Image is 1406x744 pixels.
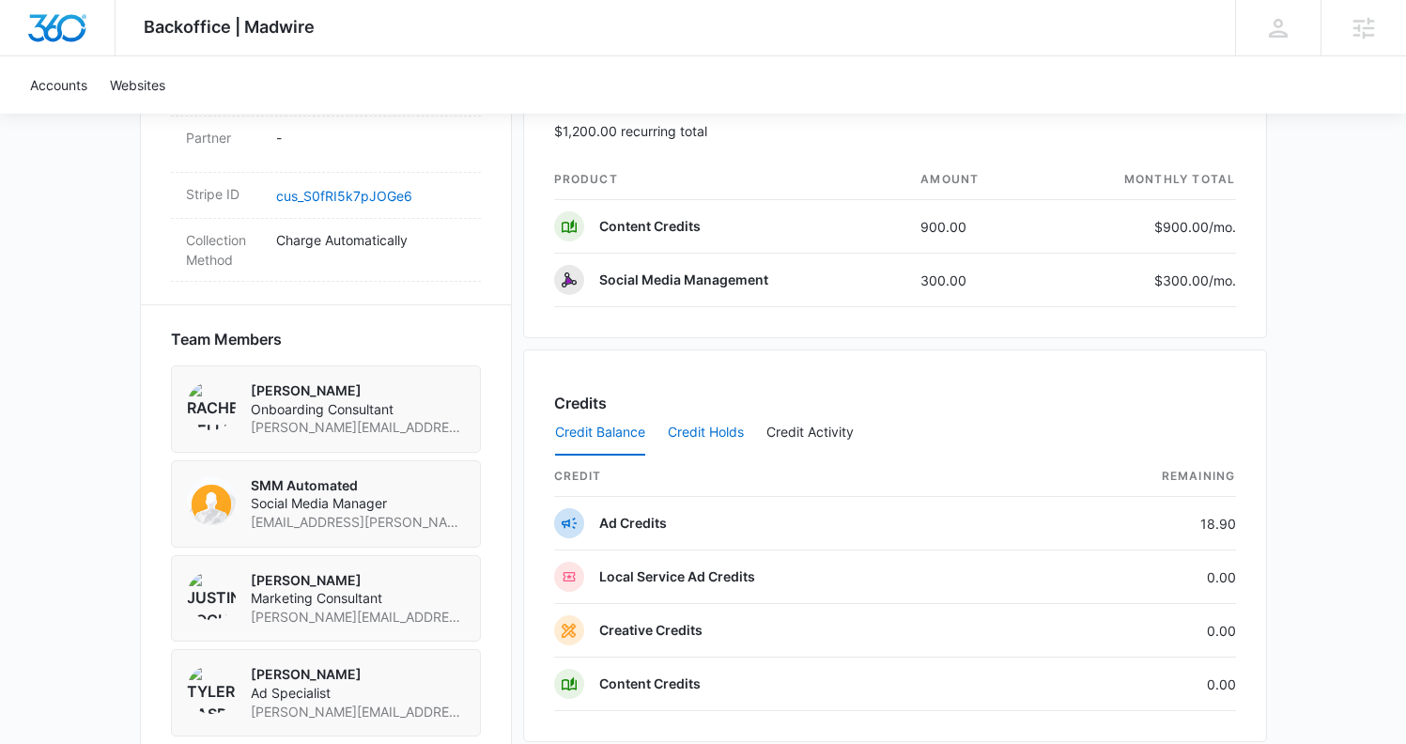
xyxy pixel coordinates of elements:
img: SMM Automated [187,476,236,525]
span: /mo. [1209,272,1236,288]
span: [PERSON_NAME][EMAIL_ADDRESS][DOMAIN_NAME] [251,608,465,627]
p: [PERSON_NAME] [251,381,465,400]
button: Credit Activity [766,411,854,456]
p: [PERSON_NAME] [251,665,465,684]
th: monthly total [1042,160,1236,200]
td: 0.00 [1037,550,1236,604]
td: 0.00 [1037,604,1236,658]
dt: Partner [186,128,261,147]
p: Charge Automatically [276,230,466,250]
dt: Collection Method [186,230,261,270]
p: [PERSON_NAME] [251,571,465,590]
p: Ad Credits [599,514,667,533]
div: Partner- [171,116,481,173]
td: 0.00 [1037,658,1236,711]
p: Creative Credits [599,621,703,640]
p: $900.00 [1148,217,1236,237]
th: amount [905,160,1042,200]
td: 300.00 [905,254,1042,307]
th: Remaining [1037,457,1236,497]
img: Tyler Rasdon [187,665,236,714]
button: Credit Holds [668,411,744,456]
th: credit [554,457,1037,497]
span: Team Members [171,328,282,350]
span: Marketing Consultant [251,589,465,608]
span: Social Media Manager [251,494,465,513]
span: [PERSON_NAME][EMAIL_ADDRESS][PERSON_NAME][DOMAIN_NAME] [251,418,465,437]
span: Ad Specialist [251,684,465,703]
td: 900.00 [905,200,1042,254]
p: - [276,128,466,147]
p: $300.00 [1148,271,1236,290]
a: Websites [99,56,177,114]
span: [PERSON_NAME][EMAIL_ADDRESS][PERSON_NAME][DOMAIN_NAME] [251,703,465,721]
p: Local Service Ad Credits [599,567,755,586]
div: Stripe IDcus_S0fRI5k7pJOGe6 [171,173,481,219]
img: Rachel Bellio [187,381,236,430]
a: cus_S0fRI5k7pJOGe6 [276,188,412,204]
div: Collection MethodCharge Automatically [171,219,481,282]
img: Justin Zochniak [187,571,236,620]
p: SMM Automated [251,476,465,495]
p: Content Credits [599,217,701,236]
button: Credit Balance [555,411,645,456]
a: Accounts [19,56,99,114]
td: 18.90 [1037,497,1236,550]
span: Onboarding Consultant [251,400,465,419]
span: [EMAIL_ADDRESS][PERSON_NAME][DOMAIN_NAME] [251,513,465,532]
p: Content Credits [599,674,701,693]
span: /mo. [1209,219,1236,235]
p: Social Media Management [599,271,768,289]
dt: Stripe ID [186,184,261,204]
h3: Credits [554,392,607,414]
p: $1,200.00 recurring total [554,121,707,141]
th: product [554,160,906,200]
span: Backoffice | Madwire [144,17,315,37]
